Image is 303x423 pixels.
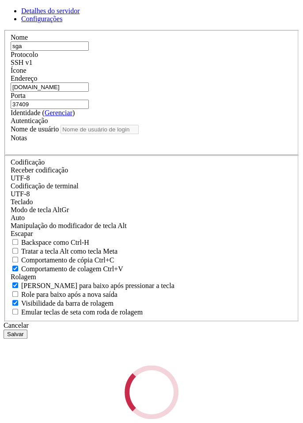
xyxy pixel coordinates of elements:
[11,206,69,213] label: Defina a codificação esperada para os dados recebidos do host. Se as codificações não corresponde...
[4,329,27,339] button: Salvar
[11,182,79,190] label: Codificação de terminal padrão. A ISO 2022 permite traduções de mapas de caracteres (como mapas g...
[11,282,174,289] label: Se deve rolar para o final em qualquer pressionamento de tecla.
[72,109,75,116] font: )
[21,299,114,307] font: Visibilidade da barra de rolagem
[12,300,18,306] input: Visibilidade da barra de rolagem
[11,222,127,229] label: Controla como a tecla Alt é manipulada. Escape: Envia um prefixo ESC. 8 bits: Adiciona 128 ao car...
[11,166,68,174] label: Defina a codificação esperada para os dados recebidos do host. Se as codificações não corresponde...
[11,214,25,221] font: Auto
[11,109,41,116] font: Identidade
[21,239,89,246] font: Backspace como Ctrl-H
[11,308,143,316] label: Ao usar o buffer de tela alternativo e o DECCKM (Teclas de Cursor do Aplicativo) estiver ativo, o...
[21,308,143,316] font: Emular teclas de seta com roda de rolagem
[11,92,26,99] font: Porta
[12,239,18,245] input: Backspace como Ctrl-H
[11,158,45,166] font: Codificação
[11,174,292,182] div: UTF-8
[21,256,114,264] font: Comportamento de cópia Ctrl+C
[11,59,292,67] div: SSH v1
[12,309,18,314] input: Emular teclas de seta com roda de rolagem
[11,51,38,58] font: Protocolo
[11,206,69,213] font: Modo de tecla AltGr
[11,117,48,124] font: Autenticação
[12,266,18,271] input: Comportamento de colagem Ctrl+V
[11,166,68,174] font: Receber codificação
[11,134,27,142] font: Notas
[11,190,30,198] font: UTF-8
[11,75,37,82] font: Endereço
[11,256,114,264] label: Ctrl-C copia se verdadeiro, envia ^C para o host se falso. Ctrl-Shift-C envia ^C para o host se v...
[11,174,30,182] font: UTF-8
[21,247,117,255] font: Tratar a tecla Alt como tecla Meta
[11,182,79,190] font: Codificação de terminal
[12,282,18,288] input: [PERSON_NAME] para baixo após pressionar a tecla
[11,222,127,229] font: Manipulação do modificador de tecla Alt
[21,291,117,298] font: Role para baixo após a nova saída
[11,59,32,66] font: SSH v1
[21,15,62,22] a: Configurações
[11,230,33,237] font: Escapar
[11,299,114,307] label: O modo de barra de rolagem vertical.
[7,331,24,337] font: Salvar
[4,322,29,329] font: Cancelar
[11,190,292,198] div: UTF-8
[11,41,89,51] input: Nome do servidor
[11,265,123,273] label: Ctrl+V cola se verdadeiro, envia ^V para o host se falso. Ctrl+Shift+V envia ^V para o host se ve...
[21,7,80,15] a: Detalhes do servidor
[11,67,27,74] font: Ícone
[11,291,117,298] label: Role para baixo após a nova saída.
[45,109,72,116] a: Gerenciar
[11,273,36,281] font: Rolagem
[42,109,45,116] font: (
[12,257,18,262] input: Comportamento de cópia Ctrl+C
[11,34,28,41] font: Nome
[11,214,292,222] div: Auto
[12,291,18,297] input: Role para baixo após a nova saída
[11,100,89,109] input: Número da porta
[11,247,117,255] label: Se a tecla Alt atua como uma tecla Meta ou como uma tecla Alt distinta.
[12,248,18,254] input: Tratar a tecla Alt como tecla Meta
[21,282,174,289] font: [PERSON_NAME] para baixo após pressionar a tecla
[21,265,123,273] font: Comportamento de colagem Ctrl+V
[11,82,89,92] input: Nome do host ou IP
[11,198,33,206] font: Teclado
[11,125,59,133] font: Nome de usuário
[11,239,89,246] label: Se verdadeiro, a tecla backspace deve enviar BS ('\x08', também conhecido como ^H). Caso contrári...
[11,230,292,238] div: Escapar
[61,125,139,134] input: Nome de usuário de login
